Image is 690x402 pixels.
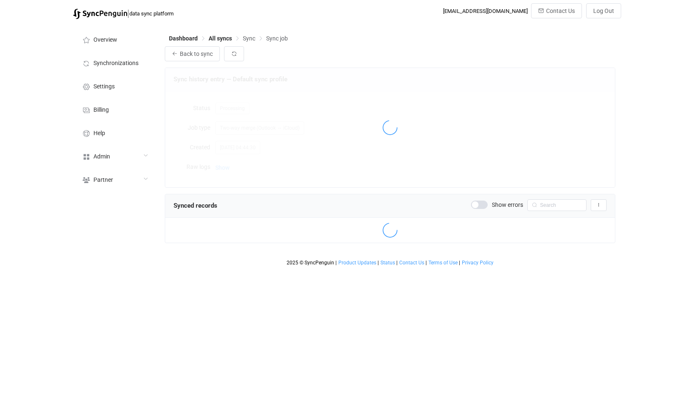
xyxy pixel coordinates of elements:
span: Terms of Use [428,260,458,266]
span: Overview [93,37,117,43]
div: Breadcrumb [169,35,288,41]
span: Log Out [593,8,614,14]
span: Privacy Policy [462,260,494,266]
a: Overview [73,28,156,51]
span: Product Updates [338,260,376,266]
span: All syncs [209,35,232,42]
a: Terms of Use [428,260,458,266]
button: Contact Us [531,3,582,18]
img: syncpenguin.svg [73,9,127,19]
a: |data sync platform [73,8,174,19]
a: Privacy Policy [461,260,494,266]
span: Synchronizations [93,60,139,67]
span: | [426,260,427,266]
a: Product Updates [338,260,377,266]
span: Help [93,130,105,137]
span: Partner [93,177,113,183]
a: Help [73,121,156,144]
button: Back to sync [165,46,220,61]
span: 2025 © SyncPenguin [287,260,334,266]
div: [EMAIL_ADDRESS][DOMAIN_NAME] [443,8,528,14]
span: | [396,260,398,266]
span: Admin [93,153,110,160]
span: Contact Us [399,260,424,266]
button: Log Out [586,3,621,18]
span: Settings [93,83,115,90]
span: | [459,260,460,266]
a: Status [380,260,395,266]
a: Contact Us [399,260,425,266]
input: Search [527,199,587,211]
span: Synced records [174,202,217,209]
span: Contact Us [546,8,575,14]
span: Show errors [492,202,523,208]
span: data sync platform [129,10,174,17]
span: | [127,8,129,19]
span: Sync job [266,35,288,42]
span: Dashboard [169,35,198,42]
span: | [378,260,379,266]
a: Synchronizations [73,51,156,74]
a: Billing [73,98,156,121]
span: Sync [243,35,255,42]
span: Billing [93,107,109,113]
a: Settings [73,74,156,98]
span: | [335,260,337,266]
span: Back to sync [180,50,213,57]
